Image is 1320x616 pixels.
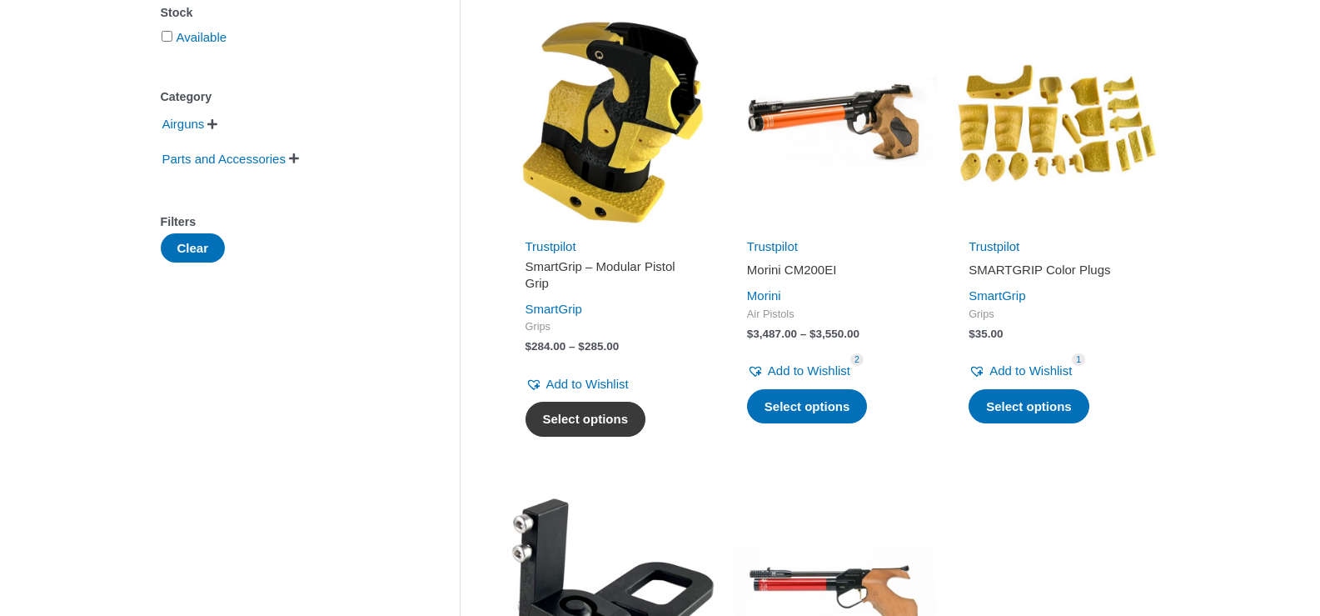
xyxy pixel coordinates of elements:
[969,262,1143,284] a: SMARTGRIP Color Plugs
[747,262,922,278] h2: Morini CM200EI
[578,340,619,353] bdi: 285.00
[747,359,850,383] a: Add to Wishlist
[747,328,797,340] bdi: 3,487.00
[969,328,975,340] span: $
[207,118,217,130] span: 
[989,363,1072,378] span: Add to Wishlist
[161,233,226,263] button: Clear
[747,262,922,284] a: Morini CM200EI
[526,340,532,353] span: $
[747,239,798,253] a: Trustpilot
[578,340,585,353] span: $
[511,20,715,225] img: SmartGrip - Modular Pistol Grip
[969,389,1089,424] a: Select options for “SMARTGRIP Color Plugs”
[289,153,299,164] span: 
[969,359,1072,383] a: Add to Wishlist
[800,328,807,340] span: –
[1072,353,1085,366] span: 1
[747,328,754,340] span: $
[747,389,868,424] a: Select options for “Morini CM200EI”
[161,151,287,165] a: Parts and Accessories
[161,116,207,130] a: Airguns
[569,340,575,353] span: –
[954,20,1158,225] img: SMARTGRIP Color Plugs
[747,288,781,303] a: Morini
[526,258,700,291] h2: SmartGrip – Modular Pistol Grip
[162,31,172,42] input: Available
[161,85,410,109] div: Category
[526,239,576,253] a: Trustpilot
[526,340,566,353] bdi: 284.00
[732,20,937,225] img: CM200EI
[161,210,410,234] div: Filters
[969,328,1003,340] bdi: 35.00
[809,328,816,340] span: $
[526,302,582,316] a: SmartGrip
[526,402,646,437] a: Select options for “SmartGrip - Modular Pistol Grip”
[526,320,700,334] span: Grips
[969,262,1143,278] h2: SMARTGRIP Color Plugs
[969,288,1025,303] a: SmartGrip
[809,328,859,340] bdi: 3,550.00
[850,353,864,366] span: 2
[161,1,410,25] div: Stock
[526,258,700,298] a: SmartGrip – Modular Pistol Grip
[969,308,1143,322] span: Grips
[969,239,1019,253] a: Trustpilot
[546,377,629,391] span: Add to Wishlist
[768,363,850,378] span: Add to Wishlist
[177,30,227,44] a: Available
[161,145,287,173] span: Parts and Accessories
[161,110,207,138] span: Airguns
[526,373,629,396] a: Add to Wishlist
[747,308,922,322] span: Air Pistols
